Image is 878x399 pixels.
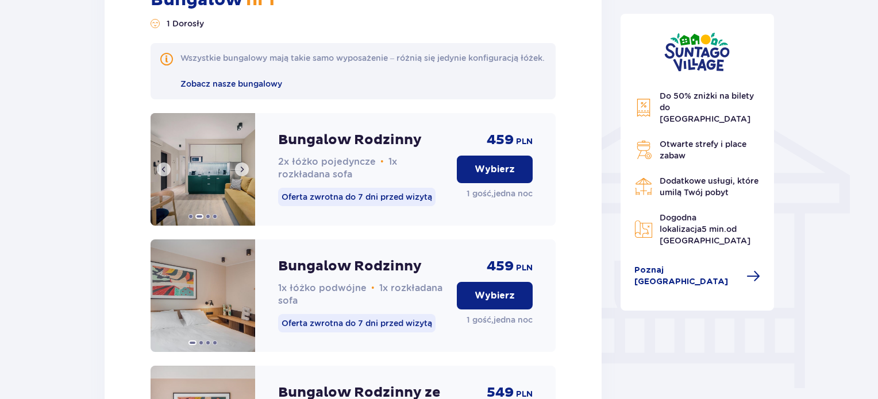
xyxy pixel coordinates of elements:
[380,156,384,168] span: •
[278,131,422,149] p: Bungalow Rodzinny
[180,79,282,88] span: Zobacz nasze bungalowy
[467,188,533,199] p: 1 gość , jedna noc
[487,258,514,275] p: 459
[167,18,204,29] p: 1 Dorosły
[475,163,515,176] p: Wybierz
[634,265,761,288] a: Poznaj [GEOGRAPHIC_DATA]
[702,224,726,234] span: 5 min.
[634,141,653,159] img: Grill Icon
[660,176,758,197] span: Dodatkowe usługi, które umilą Twój pobyt
[475,289,515,302] p: Wybierz
[180,52,545,64] div: Wszystkie bungalowy mają takie samo wyposażenie – różnią się jedynie konfiguracją łóżek.
[278,258,422,275] p: Bungalow Rodzinny
[278,188,436,206] p: Oferta zwrotna do 7 dni przed wizytą
[634,177,653,196] img: Restaurant Icon
[151,113,255,226] img: Bungalow Rodzinny
[180,78,282,90] a: Zobacz nasze bungalowy
[660,213,750,245] span: Dogodna lokalizacja od [GEOGRAPHIC_DATA]
[371,282,375,294] span: •
[516,262,533,274] p: PLN
[664,32,730,72] img: Suntago Village
[634,220,653,238] img: Map Icon
[634,98,653,117] img: Discount Icon
[457,282,533,309] button: Wybierz
[660,91,754,123] span: Do 50% zniżki na bilety do [GEOGRAPHIC_DATA]
[487,131,514,149] p: 459
[151,239,255,352] img: Bungalow Rodzinny
[660,140,746,160] span: Otwarte strefy i place zabaw
[467,314,533,326] p: 1 gość , jedna noc
[634,265,740,288] span: Poznaj [GEOGRAPHIC_DATA]
[151,19,160,28] img: Liczba gości
[516,136,533,148] p: PLN
[278,156,376,167] span: 2x łóżko pojedyncze
[278,314,436,332] p: Oferta zwrotna do 7 dni przed wizytą
[457,156,533,183] button: Wybierz
[278,282,367,293] span: 1x łóżko podwójne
